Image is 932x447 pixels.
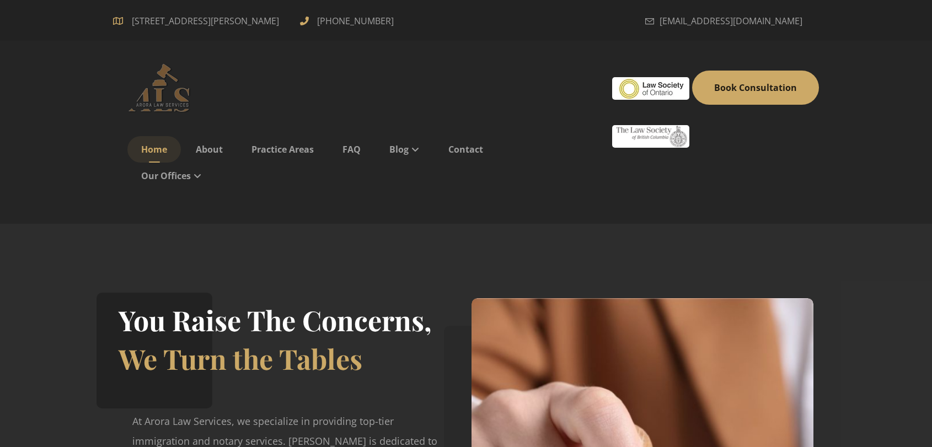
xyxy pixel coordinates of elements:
span: Home [141,143,167,155]
span: About [196,143,223,155]
span: FAQ [342,143,361,155]
a: Advocate (IN) | Barrister (CA) | Solicitor | Notary Public [113,63,212,112]
a: Book Consultation [692,71,819,105]
span: [PHONE_NUMBER] [314,12,397,30]
span: Contact [448,143,483,155]
a: FAQ [329,136,374,163]
img: # [612,125,689,148]
h2: You Raise The Concerns, [119,301,432,340]
a: Home [127,136,181,163]
span: Book Consultation [714,82,797,94]
span: [EMAIL_ADDRESS][DOMAIN_NAME] [660,12,802,30]
span: Our Offices [141,170,191,182]
img: Arora Law Services [113,63,212,112]
a: [PHONE_NUMBER] [300,14,397,26]
a: Our Offices [127,163,216,189]
span: Practice Areas [251,143,314,155]
span: Blog [389,143,409,155]
a: Contact [435,136,497,163]
a: [STREET_ADDRESS][PERSON_NAME] [113,14,283,26]
a: Practice Areas [238,136,328,163]
a: Blog [376,136,433,163]
span: [STREET_ADDRESS][PERSON_NAME] [127,12,283,30]
img: # [612,77,689,100]
span: We Turn the Tables [119,340,362,377]
a: About [182,136,237,163]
